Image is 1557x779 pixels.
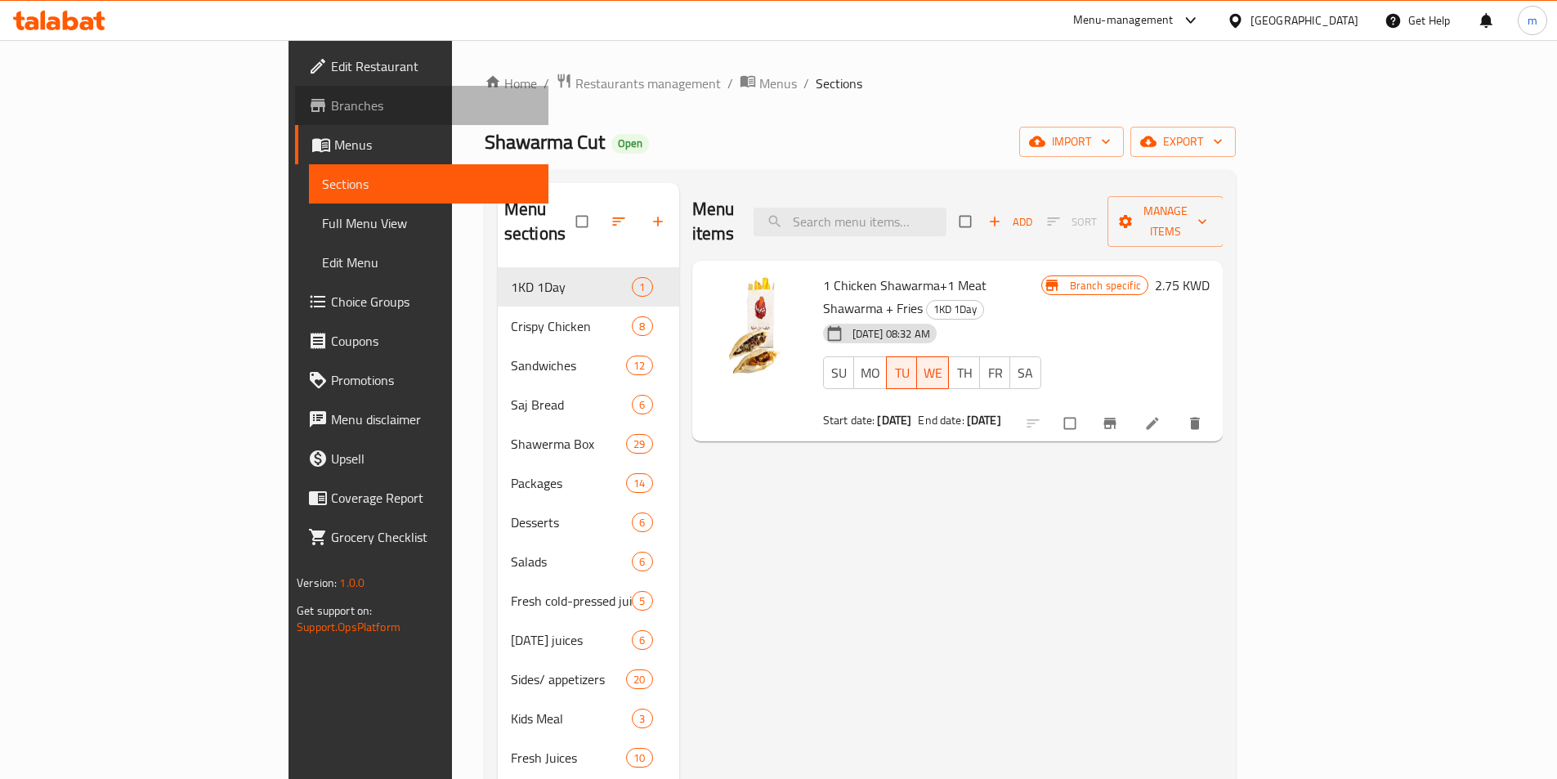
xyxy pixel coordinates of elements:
[511,669,626,689] span: Sides/ appetizers
[632,709,652,728] div: items
[918,410,964,431] span: End date:
[633,711,651,727] span: 3
[331,488,535,508] span: Coverage Report
[917,356,949,389] button: WE
[633,319,651,334] span: 8
[498,699,679,738] div: Kids Meal3
[322,253,535,272] span: Edit Menu
[498,620,679,660] div: [DATE] juices6
[967,410,1001,431] b: [DATE]
[740,73,797,94] a: Menus
[511,434,626,454] span: Shawerma Box
[498,738,679,777] div: Fresh Juices10
[511,473,626,493] span: Packages
[1155,274,1210,297] h6: 2.75 KWD
[626,356,652,375] div: items
[485,123,605,160] span: Shawarma Cut
[955,361,973,385] span: TH
[331,292,535,311] span: Choice Groups
[626,434,652,454] div: items
[1073,11,1174,30] div: Menu-management
[705,274,810,378] img: 1 Chicken Shawarma+1 Meat Shawarma + Fries
[988,213,1032,231] span: Add
[511,316,633,336] div: Crispy Chicken
[566,206,601,237] span: Select all sections
[727,74,733,93] li: /
[1528,11,1537,29] span: m
[633,397,651,413] span: 6
[886,356,917,389] button: TU
[927,300,983,319] span: 1KD 1Day
[803,74,809,93] li: /
[511,513,633,532] span: Desserts
[877,410,911,431] b: [DATE]
[511,552,633,571] div: Salads
[511,277,633,297] div: 1KD 1Day
[627,358,651,374] span: 12
[627,437,651,452] span: 29
[331,331,535,351] span: Coupons
[633,280,651,295] span: 1
[861,361,880,385] span: MO
[950,206,984,237] span: Select section
[632,395,652,414] div: items
[924,361,942,385] span: WE
[297,616,400,638] a: Support.OpsPlatform
[1143,132,1223,152] span: export
[1144,415,1164,432] a: Edit menu item
[1092,405,1131,441] button: Branch-specific-item
[984,209,1036,235] button: Add
[498,660,679,699] div: Sides/ appetizers20
[1017,361,1034,385] span: SA
[640,204,679,240] button: Add section
[926,300,984,320] div: 1KD 1Day
[632,591,652,611] div: items
[511,630,633,650] span: [DATE] juices
[556,73,721,94] a: Restaurants management
[626,473,652,493] div: items
[627,476,651,491] span: 14
[309,164,548,204] a: Sections
[295,478,548,517] a: Coverage Report
[754,208,946,236] input: search
[1121,201,1210,242] span: Manage items
[893,361,910,385] span: TU
[823,410,875,431] span: Start date:
[511,395,633,414] span: Saj Bread
[295,439,548,478] a: Upsell
[511,709,633,728] span: Kids Meal
[1036,209,1107,235] span: Select section first
[627,672,651,687] span: 20
[498,424,679,463] div: Shawerma Box29
[632,513,652,532] div: items
[334,135,535,154] span: Menus
[632,552,652,571] div: items
[1019,127,1124,157] button: import
[511,356,626,375] div: Sandwiches
[1054,408,1089,439] span: Select to update
[816,74,862,93] span: Sections
[295,360,548,400] a: Promotions
[295,282,548,321] a: Choice Groups
[1063,278,1148,293] span: Branch specific
[322,213,535,233] span: Full Menu View
[633,554,651,570] span: 6
[498,581,679,620] div: Fresh cold-pressed juices without sugar5
[511,748,626,768] div: Fresh Juices
[295,86,548,125] a: Branches
[331,96,535,115] span: Branches
[575,74,721,93] span: Restaurants management
[979,356,1010,389] button: FR
[948,356,979,389] button: TH
[485,73,1236,94] nav: breadcrumb
[1032,132,1111,152] span: import
[1107,196,1224,247] button: Manage items
[633,515,651,531] span: 6
[626,748,652,768] div: items
[1177,405,1216,441] button: delete
[498,385,679,424] div: Saj Bread6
